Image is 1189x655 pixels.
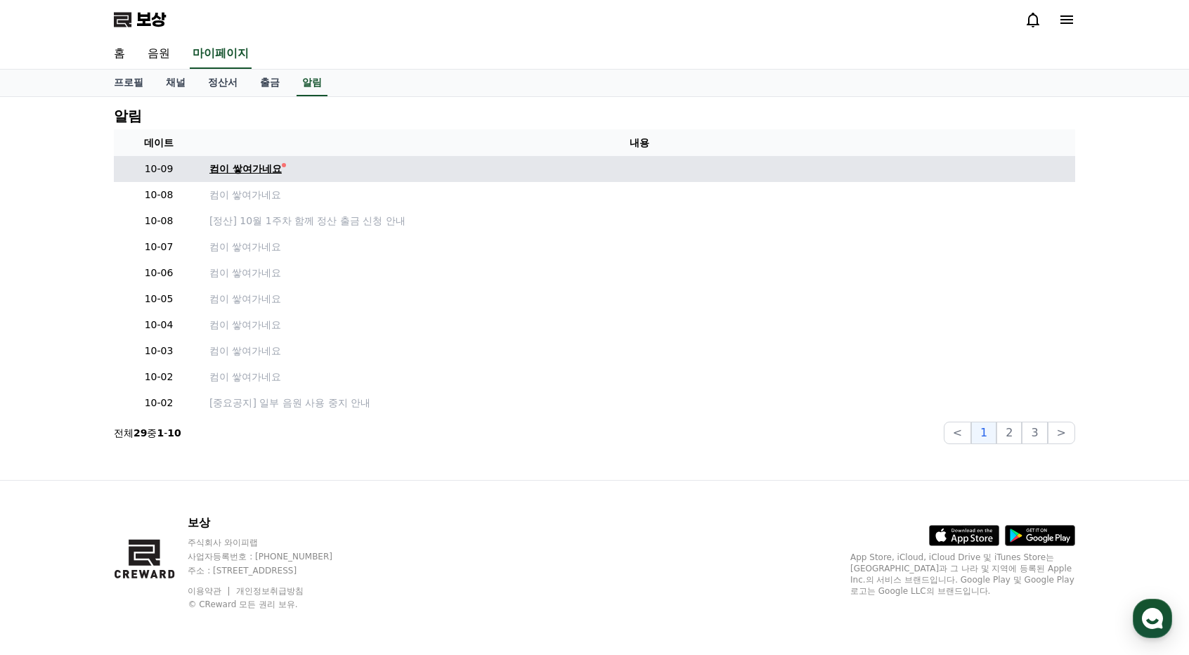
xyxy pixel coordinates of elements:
[44,467,53,478] span: 홈
[188,566,297,576] font: 주소 : [STREET_ADDRESS]
[188,516,210,529] font: 보상
[209,371,281,382] font: 컴이 쌓여가네요
[209,240,1070,254] a: 컴이 쌓여가네요
[114,108,142,124] font: 알림
[188,599,297,609] font: © CReward 모든 권리 보유.
[630,137,649,148] font: 내용
[944,422,971,444] button: <
[145,319,174,330] font: 10-04
[145,293,174,304] font: 10-05
[209,266,1070,280] a: 컴이 쌓여가네요
[103,70,155,96] a: 프로필
[209,370,1070,384] a: 컴이 쌓여가네요
[209,163,282,174] font: 컴이 쌓여가네요
[190,39,252,69] a: 마이페이지
[145,215,174,226] font: 10-08
[236,586,304,596] a: 개인정보취급방침
[147,427,157,439] font: 중
[209,241,281,252] font: 컴이 쌓여가네요
[209,397,370,408] font: [중요공지] 일부 음원 사용 중지 안내
[136,10,166,30] font: 보상
[145,397,174,408] font: 10-02
[249,70,291,96] a: 출금
[996,422,1022,444] button: 2
[4,446,93,481] a: 홈
[953,426,962,439] font: <
[1048,422,1075,444] button: >
[209,215,405,226] font: [정산] 10월 1주차 함께 정산 출금 신청 안내
[145,345,174,356] font: 10-03
[144,137,174,148] font: 데이트
[114,77,143,88] font: 프로필
[103,39,136,69] a: 홈
[167,427,181,439] font: 10
[188,552,332,562] font: 사업자등록번호 : [PHONE_NUMBER]
[209,345,281,356] font: 컴이 쌓여가네요
[297,70,327,96] a: 알림
[188,586,221,596] font: 이용약관
[157,427,164,439] font: 1
[114,46,125,60] font: 홈
[971,422,996,444] button: 1
[93,446,181,481] a: 대화
[145,189,174,200] font: 10-08
[129,467,145,479] span: 대화
[1031,426,1038,439] font: 3
[217,467,234,478] span: 설정
[145,241,174,252] font: 10-07
[197,70,249,96] a: 정산서
[1057,426,1066,439] font: >
[155,70,197,96] a: 채널
[209,318,1070,332] a: 컴이 쌓여가네요
[193,46,249,60] font: 마이페이지
[209,293,281,304] font: 컴이 쌓여가네요
[188,586,232,596] a: 이용약관
[850,552,1074,596] font: App Store, iCloud, iCloud Drive 및 iTunes Store는 [GEOGRAPHIC_DATA]과 그 나라 및 지역에 등록된 Apple Inc.의 서비스...
[188,538,258,547] font: 주식회사 와이피랩
[114,8,166,31] a: 보상
[209,319,281,330] font: 컴이 쌓여가네요
[136,39,181,69] a: 음원
[209,396,1070,410] a: [중요공지] 일부 음원 사용 중지 안내
[134,427,147,439] font: 29
[209,188,1070,202] a: 컴이 쌓여가네요
[209,162,1070,176] a: 컴이 쌓여가네요
[208,77,238,88] font: 정산서
[209,292,1070,306] a: 컴이 쌓여가네요
[148,46,170,60] font: 음원
[209,189,281,200] font: 컴이 쌓여가네요
[145,267,174,278] font: 10-06
[1006,426,1013,439] font: 2
[164,427,167,439] font: -
[209,267,281,278] font: 컴이 쌓여가네요
[302,77,322,88] font: 알림
[166,77,186,88] font: 채널
[209,344,1070,358] a: 컴이 쌓여가네요
[260,77,280,88] font: 출금
[145,371,174,382] font: 10-02
[1022,422,1047,444] button: 3
[980,426,987,439] font: 1
[209,214,1070,228] a: [정산] 10월 1주차 함께 정산 출금 신청 안내
[181,446,270,481] a: 설정
[114,427,134,439] font: 전체
[145,163,174,174] font: 10-09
